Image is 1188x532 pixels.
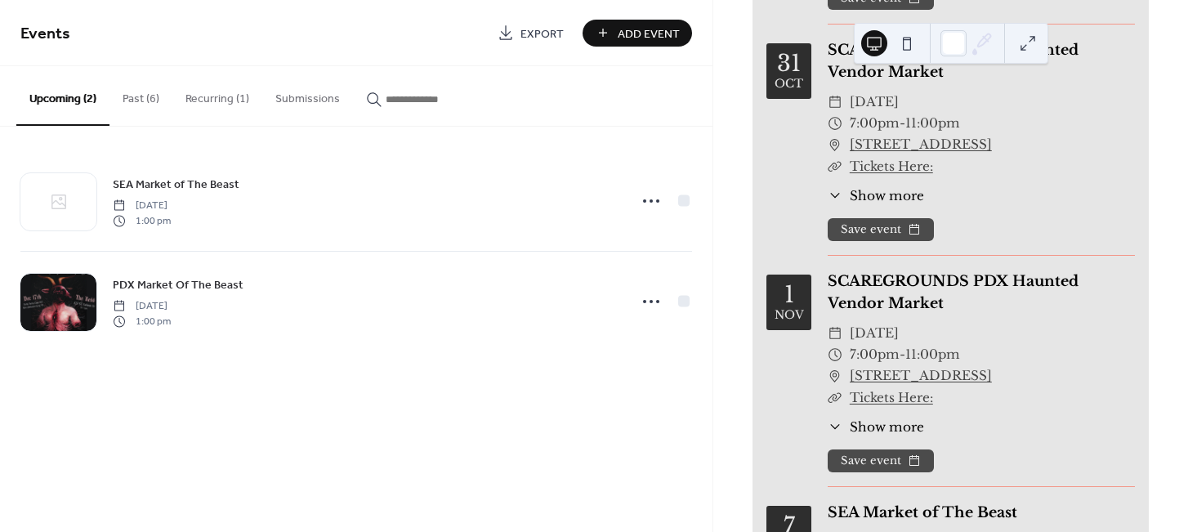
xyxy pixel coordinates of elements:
[828,503,1017,521] a: SEA Market of The Beast
[113,213,171,228] span: 1:00 pm
[618,25,680,42] span: Add Event
[113,199,171,213] span: [DATE]
[850,186,924,205] span: Show more
[850,113,900,134] span: 7:00pm
[775,310,804,321] div: Nov
[850,134,992,155] a: [STREET_ADDRESS]
[850,159,933,174] a: Tickets Here:
[784,284,794,306] div: 1
[828,186,842,205] div: ​
[828,92,842,113] div: ​
[775,78,803,90] div: Oct
[850,418,924,436] span: Show more
[172,66,262,124] button: Recurring (1)
[20,18,70,50] span: Events
[828,186,923,205] button: ​Show more
[113,277,243,294] span: PDX Market Of The Beast
[828,41,1079,80] a: SCAREGROUNDS PDX Haunted Vendor Market
[900,113,905,134] span: -
[113,299,171,314] span: [DATE]
[777,52,801,75] div: 31
[485,20,576,47] a: Export
[905,344,960,365] span: 11:00pm
[113,175,239,194] a: SEA Market of The Beast
[109,66,172,124] button: Past (6)
[113,314,171,329] span: 1:00 pm
[828,113,842,134] div: ​
[828,134,842,155] div: ​
[828,218,934,241] button: Save event
[905,113,960,134] span: 11:00pm
[113,177,239,194] span: SEA Market of The Beast
[850,92,899,113] span: [DATE]
[850,344,900,365] span: 7:00pm
[828,418,923,436] button: ​Show more
[828,272,1079,311] a: SCAREGROUNDS PDX Haunted Vendor Market
[828,344,842,365] div: ​
[583,20,692,47] button: Add Event
[850,390,933,405] a: Tickets Here:
[850,365,992,387] a: [STREET_ADDRESS]
[16,66,109,126] button: Upcoming (2)
[850,323,899,344] span: [DATE]
[828,323,842,344] div: ​
[828,449,934,472] button: Save event
[900,344,905,365] span: -
[113,275,243,294] a: PDX Market Of The Beast
[262,66,353,124] button: Submissions
[520,25,564,42] span: Export
[828,365,842,387] div: ​
[828,418,842,436] div: ​
[828,387,842,409] div: ​
[828,156,842,177] div: ​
